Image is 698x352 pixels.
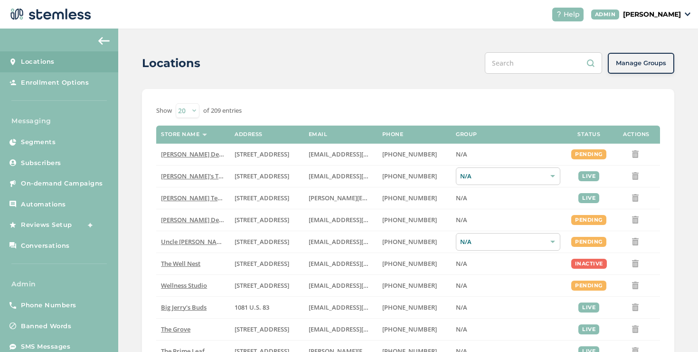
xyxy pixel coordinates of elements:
[456,150,560,158] label: N/A
[21,158,61,168] span: Subscribers
[485,52,602,74] input: Search
[382,237,437,246] span: [PHONE_NUMBER]
[623,10,681,20] p: [PERSON_NAME]
[382,215,437,224] span: [PHONE_NUMBER]
[161,325,190,333] span: The Grove
[309,172,373,180] label: brianashen@gmail.com
[161,303,207,312] span: Big Jerry's Buds
[309,150,412,158] span: [EMAIL_ADDRESS][DOMAIN_NAME]
[382,259,437,268] span: [PHONE_NUMBER]
[161,303,225,312] label: Big Jerry's Buds
[382,303,446,312] label: (580) 539-1118
[161,282,225,290] label: Wellness Studio
[235,194,299,202] label: 5241 Center Boulevard
[577,131,600,137] label: Status
[616,59,666,68] span: Manage Groups
[309,281,412,290] span: [EMAIL_ADDRESS][DOMAIN_NAME]
[456,194,560,202] label: N/A
[161,150,225,158] label: Hazel Delivery
[98,37,110,45] img: icon-arrow-back-accent-c549486e.svg
[161,194,239,202] span: [PERSON_NAME] Test store
[382,150,437,158] span: [PHONE_NUMBER]
[21,57,55,67] span: Locations
[556,11,562,17] img: icon-help-white-03924b79.svg
[309,172,412,180] span: [EMAIL_ADDRESS][DOMAIN_NAME]
[235,131,263,137] label: Address
[456,303,560,312] label: N/A
[456,216,560,224] label: N/A
[235,237,289,246] span: [STREET_ADDRESS]
[578,324,599,334] div: live
[309,259,412,268] span: [EMAIL_ADDRESS][DOMAIN_NAME]
[235,303,269,312] span: 1081 U.S. 83
[456,233,560,251] div: N/A
[309,325,412,333] span: [EMAIL_ADDRESS][DOMAIN_NAME]
[608,53,674,74] button: Manage Groups
[456,260,560,268] label: N/A
[21,78,89,88] span: Enrollment Options
[235,259,289,268] span: [STREET_ADDRESS]
[161,172,225,180] label: Brian's Test Store
[382,325,446,333] label: (619) 600-1269
[309,194,373,202] label: swapnil@stemless.co
[21,322,71,331] span: Banned Words
[309,194,461,202] span: [PERSON_NAME][EMAIL_ADDRESS][DOMAIN_NAME]
[571,237,606,247] div: pending
[21,301,76,310] span: Phone Numbers
[578,303,599,313] div: live
[21,220,72,230] span: Reviews Setup
[235,194,289,202] span: [STREET_ADDRESS]
[202,134,207,136] img: icon-sort-1e1d7615.svg
[382,194,446,202] label: (503) 332-4545
[21,342,70,352] span: SMS Messages
[571,215,606,225] div: pending
[382,216,446,224] label: (818) 561-0790
[8,5,91,24] img: logo-dark-0685b13c.svg
[79,215,98,235] img: glitter-stars-b7820f95.gif
[235,303,299,312] label: 1081 U.S. 83
[309,216,373,224] label: arman91488@gmail.com
[161,216,225,224] label: Hazel Delivery 4
[21,200,66,209] span: Automations
[309,282,373,290] label: vmrobins@gmail.com
[571,149,606,159] div: pending
[235,216,299,224] label: 17523 Ventura Boulevard
[564,10,580,20] span: Help
[21,137,56,147] span: Segments
[161,325,225,333] label: The Grove
[651,306,698,352] div: Chat Widget
[161,172,244,180] span: [PERSON_NAME]'s Test Store
[456,325,560,333] label: N/A
[382,325,437,333] span: [PHONE_NUMBER]
[203,106,242,116] label: of 209 entries
[161,260,225,268] label: The Well Nest
[309,237,412,246] span: [EMAIL_ADDRESS][DOMAIN_NAME]
[309,303,373,312] label: info@bigjerrysbuds.com
[613,126,660,144] th: Actions
[382,281,437,290] span: [PHONE_NUMBER]
[161,194,225,202] label: Swapnil Test store
[235,150,289,158] span: [STREET_ADDRESS]
[309,325,373,333] label: dexter@thegroveca.com
[161,131,199,137] label: Store name
[382,238,446,246] label: (907) 330-7833
[309,150,373,158] label: arman91488@gmail.com
[235,215,289,224] span: [STREET_ADDRESS]
[382,172,437,180] span: [PHONE_NUMBER]
[309,303,412,312] span: [EMAIL_ADDRESS][DOMAIN_NAME]
[235,172,289,180] span: [STREET_ADDRESS]
[382,172,446,180] label: (503) 804-9208
[571,281,606,291] div: pending
[235,325,299,333] label: 8155 Center Street
[161,238,225,246] label: Uncle Herb’s King Circle
[309,238,373,246] label: christian@uncleherbsak.com
[578,171,599,181] div: live
[21,179,103,188] span: On-demand Campaigns
[156,106,172,116] label: Show
[142,55,200,72] h2: Locations
[235,325,289,333] span: [STREET_ADDRESS]
[161,281,207,290] span: Wellness Studio
[456,167,560,185] div: N/A
[235,260,299,268] label: 1005 4th Avenue
[456,131,477,137] label: Group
